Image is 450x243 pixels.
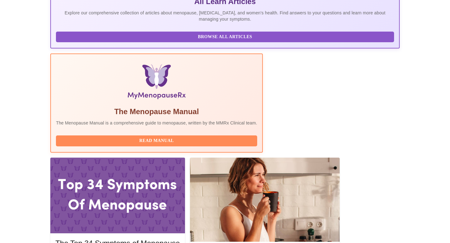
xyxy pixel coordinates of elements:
button: Browse All Articles [56,32,394,43]
a: Browse All Articles [56,34,396,39]
p: Explore our comprehensive collection of articles about menopause, [MEDICAL_DATA], and women's hea... [56,10,394,22]
img: Menopause Manual [88,64,225,102]
span: Read Manual [62,137,251,145]
a: Read Manual [56,138,259,143]
button: Read Manual [56,135,257,146]
h5: The Menopause Manual [56,107,257,117]
span: Browse All Articles [62,33,388,41]
p: The Menopause Manual is a comprehensive guide to menopause, written by the MMRx Clinical team. [56,120,257,126]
